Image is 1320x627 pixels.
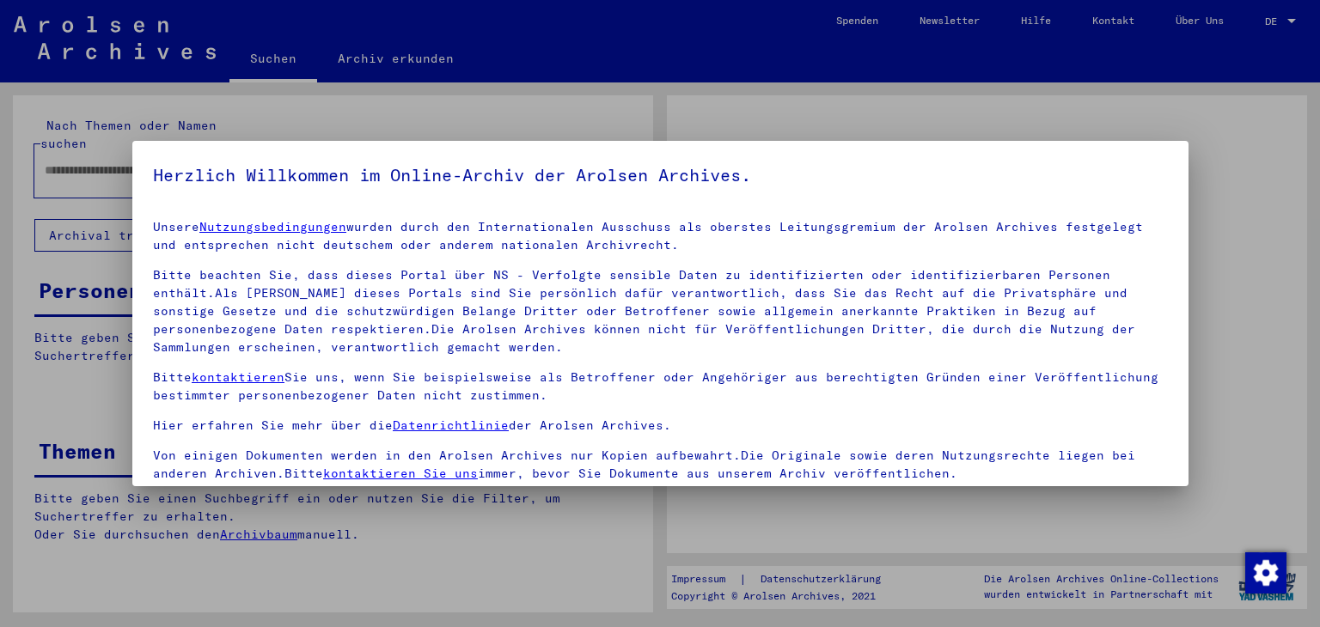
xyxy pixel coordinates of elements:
p: Bitte Sie uns, wenn Sie beispielsweise als Betroffener oder Angehöriger aus berechtigten Gründen ... [153,368,1168,405]
p: Bitte beachten Sie, dass dieses Portal über NS - Verfolgte sensible Daten zu identifizierten oder... [153,266,1168,356]
img: Zustimmung ändern [1245,552,1286,594]
a: kontaktieren [192,369,284,385]
p: Hier erfahren Sie mehr über die der Arolsen Archives. [153,417,1168,435]
a: Datenrichtlinie [393,417,509,433]
h5: Herzlich Willkommen im Online-Archiv der Arolsen Archives. [153,161,1168,189]
p: Von einigen Dokumenten werden in den Arolsen Archives nur Kopien aufbewahrt.Die Originale sowie d... [153,447,1168,483]
a: kontaktieren Sie uns [323,466,478,481]
p: Unsere wurden durch den Internationalen Ausschuss als oberstes Leitungsgremium der Arolsen Archiv... [153,218,1168,254]
div: Zustimmung ändern [1244,551,1286,593]
a: Nutzungsbedingungen [199,219,346,234]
